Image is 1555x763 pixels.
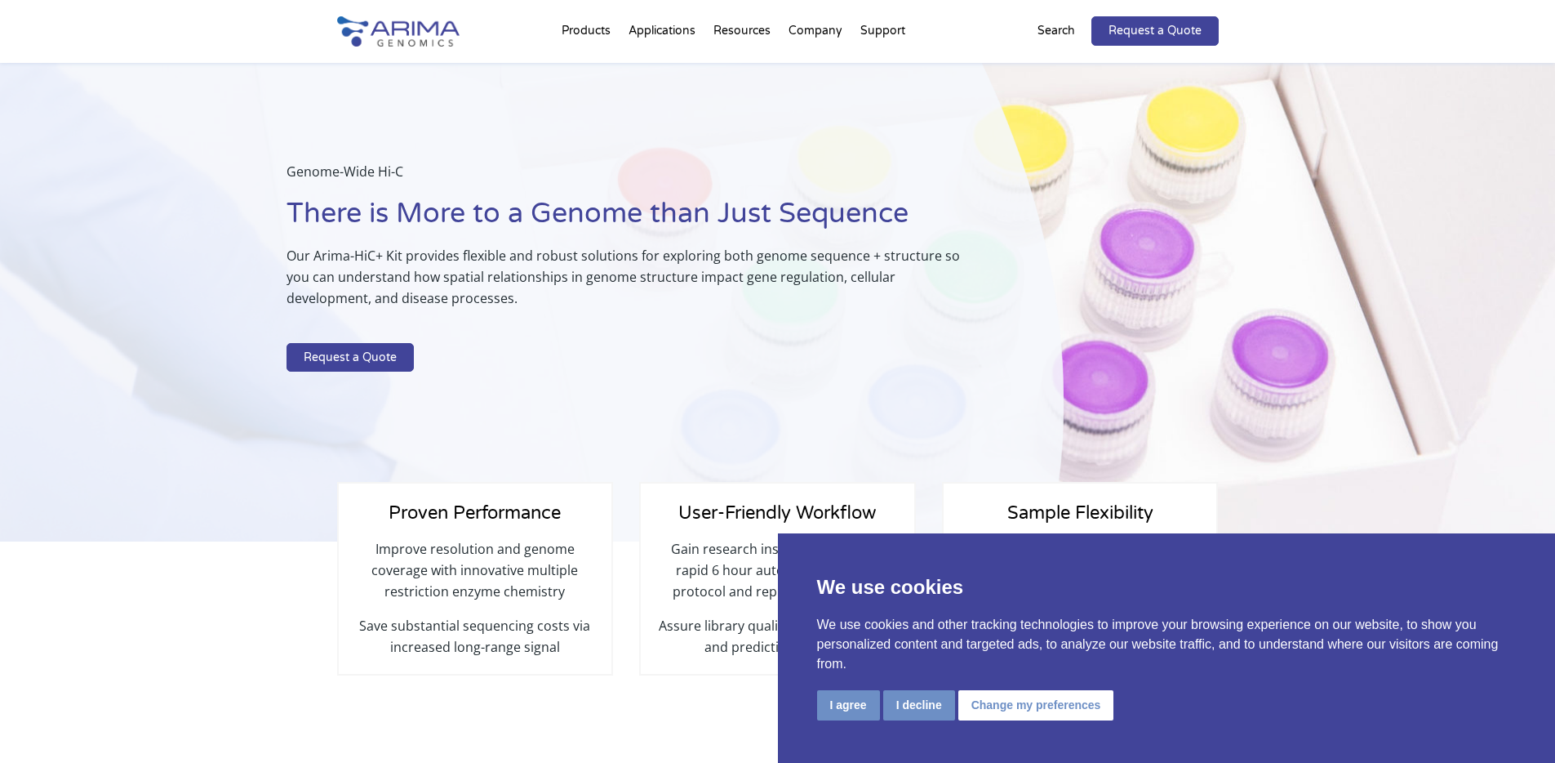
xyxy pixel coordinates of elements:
[337,16,460,47] img: Arima-Genomics-logo
[1037,20,1075,42] p: Search
[817,573,1517,602] p: We use cookies
[883,690,955,721] button: I decline
[1091,16,1219,46] a: Request a Quote
[355,615,595,658] p: Save substantial sequencing costs via increased long-range signal
[678,502,876,524] span: User-Friendly Workflow
[657,538,897,615] p: Gain research insights quickly with rapid 6 hour automation-friendly protocol and reproducible re...
[817,615,1517,674] p: We use cookies and other tracking technologies to improve your browsing experience on our website...
[389,502,561,524] span: Proven Performance
[287,343,414,373] a: Request a Quote
[958,690,1114,721] button: Change my preferences
[355,538,595,615] p: Improve resolution and genome coverage with innovative multiple restriction enzyme chemistry
[1007,502,1153,524] span: Sample Flexibility
[287,245,982,322] p: Our Arima-HiC+ Kit provides flexible and robust solutions for exploring both genome sequence + st...
[287,195,982,245] h1: There is More to a Genome than Just Sequence
[657,615,897,658] p: Assure library quality with quantitative and predictive QC steps
[287,161,982,195] p: Genome-Wide Hi-C
[817,690,880,721] button: I agree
